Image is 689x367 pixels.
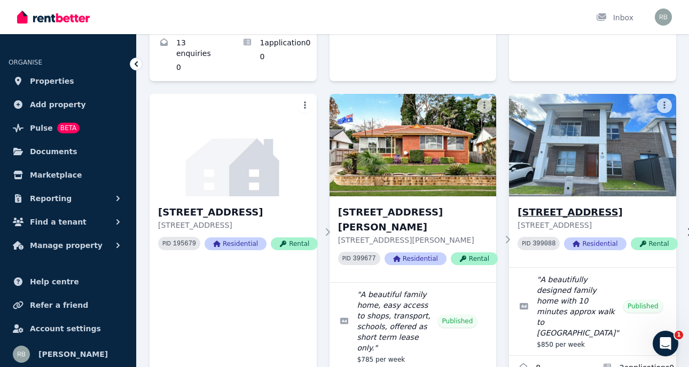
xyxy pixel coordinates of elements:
span: Residential [205,237,267,250]
a: Help centre [9,271,128,292]
span: BETA [57,123,80,133]
img: 49 Ursula St, Cootamundra [330,94,497,196]
span: Find a tenant [30,216,87,228]
span: Rental [451,252,498,265]
span: Help centre [30,275,79,288]
p: [STREET_ADDRESS][PERSON_NAME] [338,235,498,245]
span: Residential [385,252,447,265]
button: Manage property [9,235,128,256]
a: Edit listing: A beautifully designed family home with 10 minutes approx walk to Northbourne Publi... [509,268,676,355]
small: PID [342,256,351,261]
img: 136 Parkway Dr, Marsden Park [505,91,680,199]
span: Pulse [30,122,53,134]
img: Raj Bala [13,346,30,363]
span: Manage property [30,239,103,252]
button: More options [657,98,672,113]
span: Marketplace [30,169,82,181]
code: 399677 [353,255,376,262]
span: 1 [675,331,683,339]
button: Find a tenant [9,211,128,233]
button: More options [297,98,312,113]
span: Residential [564,237,626,250]
img: 35 Tomah Crescent, The Ponds [150,94,317,196]
code: 399088 [533,240,555,248]
a: PulseBETA [9,117,128,139]
span: Account settings [30,322,101,335]
a: Add property [9,94,128,115]
img: Raj Bala [655,9,672,26]
button: Reporting [9,188,128,209]
h3: [STREET_ADDRESS][PERSON_NAME] [338,205,498,235]
button: More options [477,98,492,113]
span: Documents [30,145,77,158]
small: PID [162,241,171,246]
iframe: Intercom live chat [653,331,678,356]
a: 49 Ursula St, Cootamundra[STREET_ADDRESS][PERSON_NAME][STREET_ADDRESS][PERSON_NAME]PID 399677Resi... [330,94,497,282]
span: Properties [30,75,74,87]
div: Inbox [596,12,633,23]
a: 35 Tomah Crescent, The Ponds[STREET_ADDRESS][STREET_ADDRESS]PID 195679ResidentialRental [150,94,317,267]
img: RentBetter [17,9,90,25]
span: Rental [271,237,318,250]
code: 195679 [173,240,196,248]
a: Documents [9,141,128,162]
a: Enquiries for 20 Burcham St, Marsden Park [150,31,233,81]
span: Rental [631,237,678,250]
span: Add property [30,98,86,111]
h3: [STREET_ADDRESS] [518,205,677,220]
a: Marketplace [9,164,128,186]
span: Reporting [30,192,72,205]
h3: [STREET_ADDRESS] [158,205,318,220]
small: PID [522,241,530,246]
span: Refer a friend [30,299,88,312]
span: ORGANISE [9,59,42,66]
p: [STREET_ADDRESS] [518,220,677,230]
a: Properties [9,70,128,92]
a: Applications for 20 Burcham St, Marsden Park [233,31,316,81]
span: [PERSON_NAME] [38,348,108,361]
p: [STREET_ADDRESS] [158,220,318,230]
a: 136 Parkway Dr, Marsden Park[STREET_ADDRESS][STREET_ADDRESS]PID 399088ResidentialRental [509,94,676,267]
a: Account settings [9,318,128,339]
a: Refer a friend [9,294,128,316]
